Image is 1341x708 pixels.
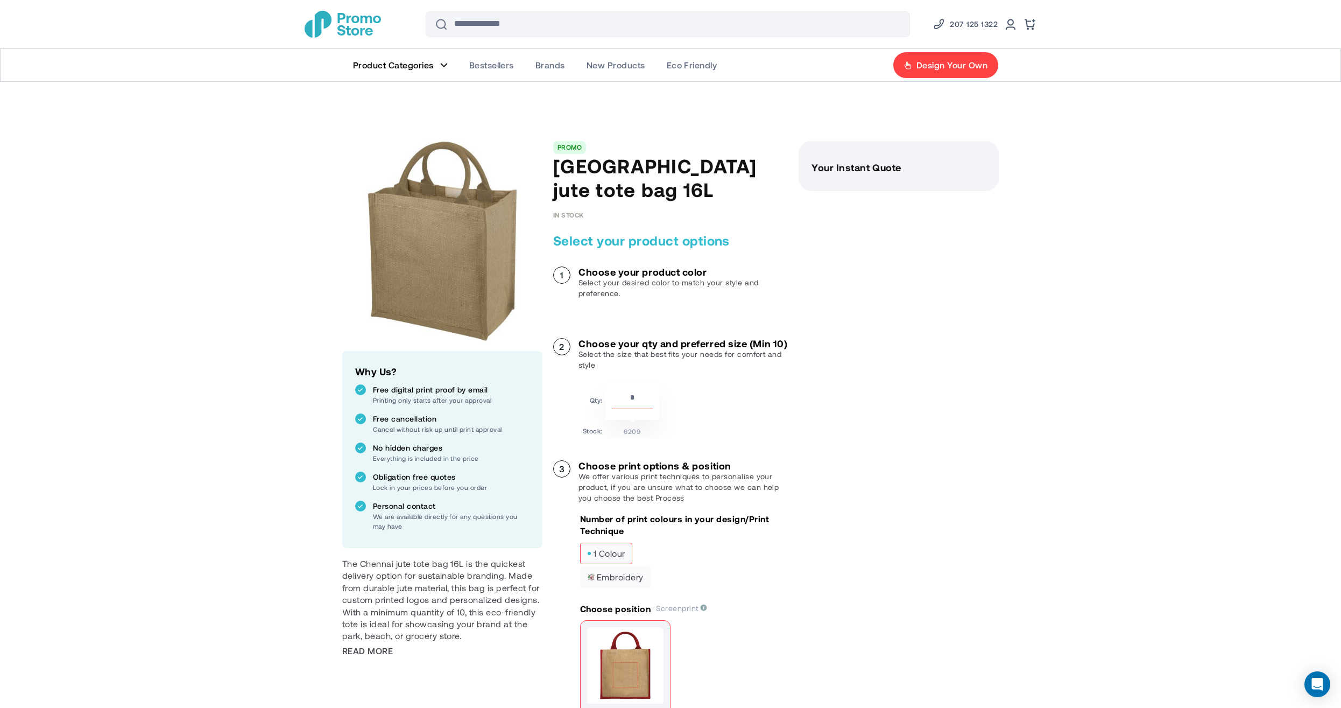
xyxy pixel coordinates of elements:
[373,395,530,405] p: Printing only starts after your approval
[553,211,584,219] div: Availability
[428,11,454,37] button: Search
[373,443,530,453] p: No hidden charges
[587,573,644,581] span: Embroidery
[373,482,530,492] p: Lock in your prices before you order
[373,424,530,434] p: Cancel without risk up until print approval
[578,349,788,370] p: Select the size that best fits your needs for comfort and style
[525,49,576,81] a: Brands
[580,603,651,615] p: Choose position
[373,511,530,531] p: We are available directly for any questions you may have
[587,627,664,704] img: Print position front
[893,52,999,79] a: Design Your Own
[342,645,393,657] span: Read More
[355,364,530,379] h2: Why Us?
[1304,671,1330,697] div: Open Intercom Messenger
[578,338,788,349] h3: Choose your qty and preferred size (Min 10)
[458,49,525,81] a: Bestsellers
[605,423,659,436] td: 6209
[578,277,788,299] p: Select your desired color to match your style and preference.
[373,453,530,463] p: Everything is included in the price
[342,141,542,341] img: main product photo
[342,49,458,81] a: Product Categories
[469,60,514,71] span: Bestsellers
[353,60,434,71] span: Product Categories
[373,472,530,482] p: Obligation free quotes
[305,11,381,38] img: Promotional Merchandise
[580,513,788,537] p: Number of print colours in your design/Print Technique
[305,11,381,38] a: store logo
[656,604,707,613] span: Screenprint
[373,384,530,395] p: Free digital print proof by email
[667,60,717,71] span: Eco Friendly
[553,211,584,219] span: In stock
[535,60,565,71] span: Brands
[933,18,998,31] a: Phone
[950,18,998,31] span: 207 125 1322
[811,162,986,173] h3: Your Instant Quote
[916,60,987,71] span: Design Your Own
[373,413,530,424] p: Free cancellation
[583,423,603,436] td: Stock:
[553,154,788,201] h1: [GEOGRAPHIC_DATA] jute tote bag 16L
[576,49,656,81] a: New Products
[557,143,582,151] a: PROMO
[373,501,530,511] p: Personal contact
[587,550,625,557] span: 1 colour
[578,460,788,471] h3: Choose print options & position
[578,471,788,503] p: We offer various print techniques to personalise your product, if you are unsure what to choose w...
[583,383,603,420] td: Qty:
[342,558,542,642] div: The Chennai jute tote bag 16L is the quickest delivery option for sustainable branding. Made from...
[656,49,728,81] a: Eco Friendly
[587,60,645,71] span: New Products
[578,267,788,277] h3: Choose your product color
[553,232,788,249] h2: Select your product options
